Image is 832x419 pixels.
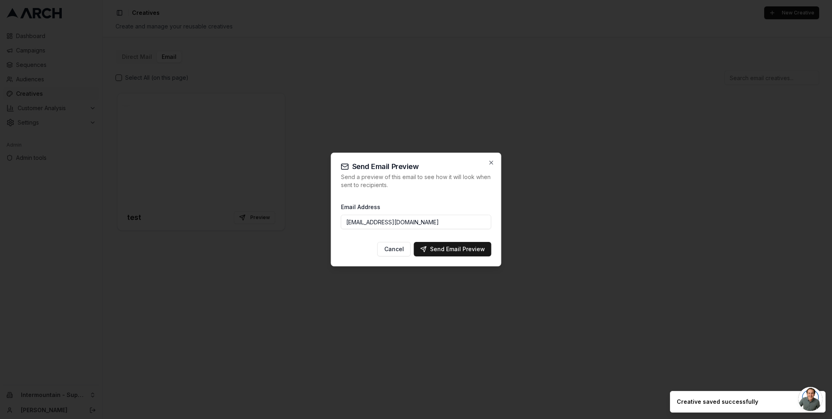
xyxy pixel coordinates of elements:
input: Enter email address to receive preview [341,215,491,229]
label: Email Address [341,203,380,210]
button: Send Email Preview [414,242,491,256]
div: Send Email Preview [420,245,485,253]
button: Cancel [377,242,411,256]
p: Send a preview of this email to see how it will look when sent to recipients. [341,173,491,189]
h2: Send Email Preview [341,163,491,171]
